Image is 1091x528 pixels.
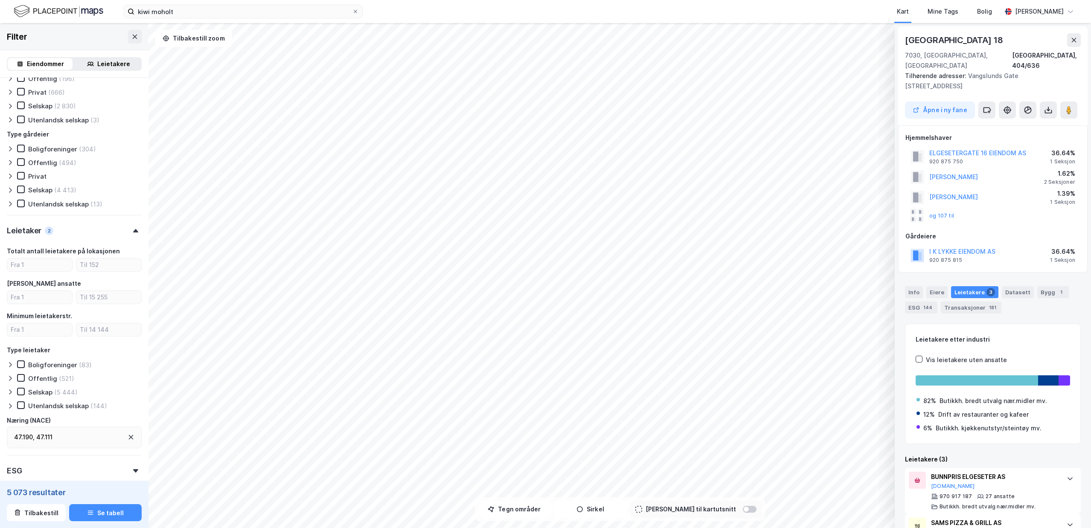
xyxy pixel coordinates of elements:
[97,59,130,69] div: Leietakere
[7,487,142,497] div: 5 073 resultater
[7,226,41,236] div: Leietaker
[1002,286,1034,298] div: Datasett
[905,133,1080,143] div: Hjemmelshaver
[478,501,551,518] button: Tegn områder
[929,158,963,165] div: 920 875 750
[59,75,75,83] div: (196)
[7,311,72,321] div: Minimum leietakerstr.
[7,466,22,476] div: ESG
[554,501,627,518] button: Sirkel
[27,59,64,69] div: Eiendommer
[1050,199,1075,206] div: 1 Seksjon
[928,6,958,17] div: Mine Tags
[986,288,995,296] div: 3
[1037,286,1069,298] div: Bygg
[1048,487,1091,528] div: Kontrollprogram for chat
[951,286,998,298] div: Leietakere
[986,493,1015,500] div: 27 ansatte
[938,409,1029,420] div: Drift av restauranter og kafeer
[936,423,1042,433] div: Butikkh. kjøkkenutstyr/steintøy mv.
[977,6,992,17] div: Bolig
[36,432,52,442] div: 47.111
[7,258,72,271] input: Fra 1
[90,116,99,124] div: (3)
[54,388,78,396] div: (5 444)
[916,334,1070,345] div: Leietakere etter industri
[7,291,72,304] input: Fra 1
[905,286,923,298] div: Info
[1050,189,1075,199] div: 1.39%
[905,454,1081,464] div: Leietakere (3)
[1015,6,1064,17] div: [PERSON_NAME]
[28,75,57,83] div: Offentlig
[1048,487,1091,528] iframe: Chat Widget
[79,361,92,369] div: (83)
[59,159,76,167] div: (494)
[926,355,1007,365] div: Vis leietakere uten ansatte
[7,246,120,256] div: Totalt antall leietakere på lokasjonen
[7,345,50,355] div: Type leietaker
[54,102,76,110] div: (2 830)
[931,472,1058,482] div: BUNNPRIS ELGESETER AS
[1050,247,1075,257] div: 36.64%
[7,279,81,289] div: [PERSON_NAME] ansatte
[1057,288,1065,296] div: 1
[7,30,27,44] div: Filter
[59,374,74,383] div: (521)
[28,402,89,410] div: Utenlandsk selskap
[940,396,1047,406] div: Butikkh. bredt utvalg nær.midler mv.
[90,200,102,208] div: (13)
[931,518,1058,528] div: SAMS PIZZA & GRILL AS
[987,303,998,312] div: 181
[45,226,53,235] div: 2
[931,483,975,490] button: [DOMAIN_NAME]
[923,396,936,406] div: 82%
[1050,257,1075,264] div: 1 Seksjon
[28,361,77,369] div: Boligforeninger
[69,504,142,521] button: Se tabell
[134,5,352,18] input: Søk på adresse, matrikkel, gårdeiere, leietakere eller personer
[923,409,935,420] div: 12%
[1050,148,1075,158] div: 36.64%
[1044,168,1075,179] div: 1.62%
[28,159,57,167] div: Offentlig
[923,423,932,433] div: 6%
[905,71,1074,91] div: Vangslunds Gate [STREET_ADDRESS]
[28,145,77,153] div: Boligforeninger
[7,415,51,426] div: Næring (NACE)
[922,303,934,312] div: 144
[28,116,89,124] div: Utenlandsk selskap
[646,504,736,514] div: [PERSON_NAME] til kartutsnitt
[905,231,1080,241] div: Gårdeiere
[1050,158,1075,165] div: 1 Seksjon
[28,186,52,194] div: Selskap
[905,33,1005,47] div: [GEOGRAPHIC_DATA] 18
[14,4,103,19] img: logo.f888ab2527a4732fd821a326f86c7f29.svg
[905,302,937,313] div: ESG
[905,102,975,119] button: Åpne i ny fane
[28,200,89,208] div: Utenlandsk selskap
[7,323,72,336] input: Fra 1
[1012,50,1081,71] div: [GEOGRAPHIC_DATA], 404/636
[28,172,47,180] div: Privat
[90,402,107,410] div: (144)
[7,504,66,521] button: Tilbakestill
[28,102,52,110] div: Selskap
[14,432,35,442] div: 47.190 ,
[940,503,1036,510] div: Butikkh. bredt utvalg nær.midler mv.
[897,6,909,17] div: Kart
[941,302,1001,313] div: Transaksjoner
[905,72,968,79] span: Tilhørende adresser:
[76,258,141,271] input: Til 152
[926,286,948,298] div: Eiere
[929,257,962,264] div: 920 875 815
[48,88,65,96] div: (666)
[7,129,49,139] div: Type gårdeier
[79,145,96,153] div: (304)
[1044,179,1075,186] div: 2 Seksjoner
[155,30,232,47] button: Tilbakestill zoom
[28,374,57,383] div: Offentlig
[76,291,141,304] input: Til 15 255
[28,388,52,396] div: Selskap
[54,186,76,194] div: (4 413)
